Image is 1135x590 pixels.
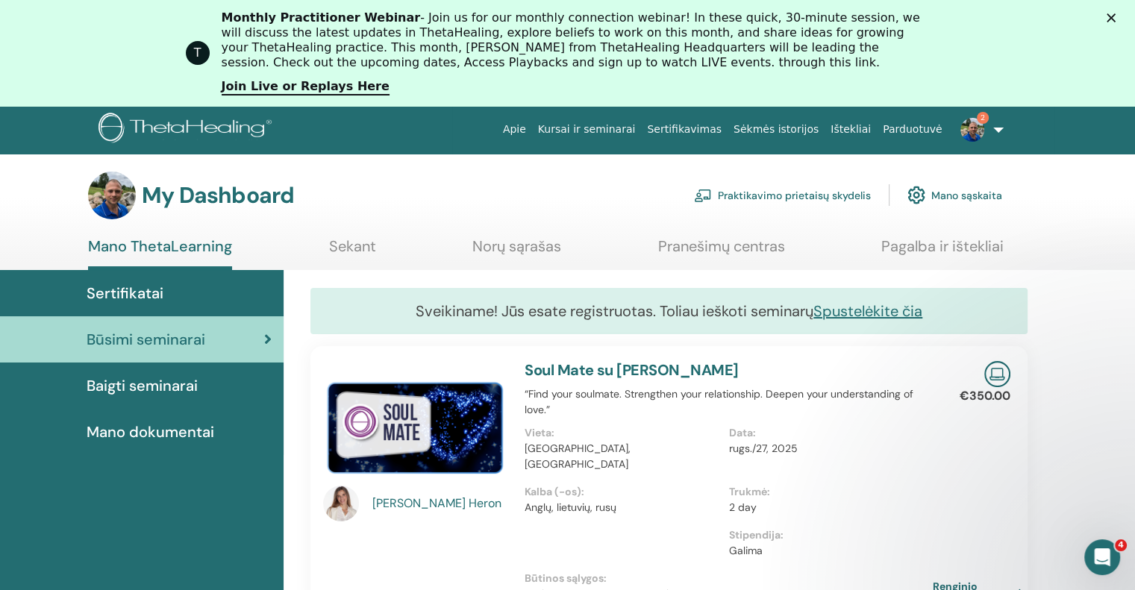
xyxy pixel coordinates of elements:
[87,328,205,351] span: Būsimi seminarai
[907,182,925,207] img: cog.svg
[525,360,738,380] a: Soul Mate su [PERSON_NAME]
[372,495,510,512] a: [PERSON_NAME] Heron
[525,484,719,500] p: Kalba (-os) :
[813,301,922,321] a: Spustelėkite čia
[525,425,719,441] p: Vieta :
[323,486,359,521] img: default.jpg
[984,361,1010,387] img: Live Online Seminar
[525,386,933,418] p: “Find your soulmate. Strengthen your relationship. Deepen your understanding of love.”
[977,112,989,124] span: 2
[222,79,390,95] a: Join Live or Replays Here
[881,237,1004,266] a: Pagalba ir ištekliai
[472,237,561,266] a: Norų sąrašas
[728,116,825,143] a: Sėkmės istorijos
[88,237,232,270] a: Mano ThetaLearning
[497,116,532,143] a: Apie
[658,237,785,266] a: Pranešimų centras
[222,10,421,25] b: Monthly Practitioner Webinar
[88,172,136,219] img: default.jpg
[525,441,719,472] p: [GEOGRAPHIC_DATA], [GEOGRAPHIC_DATA]
[960,118,984,142] img: default.jpg
[729,527,924,543] p: Stipendija :
[960,387,1010,405] p: €350.00
[729,543,924,559] p: Galima
[323,361,507,490] img: Soul Mate
[1084,539,1120,575] iframe: Intercom live chat
[525,500,719,515] p: Anglų, lietuvių, rusų
[729,425,924,441] p: Data :
[87,374,198,397] span: Baigti seminarai
[525,571,933,586] p: Būtinos sąlygos :
[532,116,642,143] a: Kursai ir seminarai
[310,288,1028,334] div: Sveikiname! Jūs esate registruotas. Toliau ieškoti seminarų
[87,421,214,443] span: Mano dokumentai
[1107,13,1122,22] div: Uždaryti
[729,500,924,515] p: 2 day
[222,10,926,70] div: - Join us for our monthly connection webinar! In these quick, 30-minute session, we will discuss ...
[641,116,728,143] a: Sertifikavimas
[329,237,376,266] a: Sekant
[729,441,924,456] p: rugs./27, 2025
[694,189,712,202] img: chalkboard-teacher.svg
[907,178,1002,211] a: Mano sąskaita
[694,178,871,211] a: Praktikavimo prietaisų skydelis
[87,282,163,304] span: Sertifikatai
[99,113,277,146] img: logo.png
[729,484,924,500] p: Trukmė :
[142,182,294,209] h3: My Dashboard
[1115,539,1127,551] span: 4
[825,116,877,143] a: Ištekliai
[948,106,1010,154] a: 2
[186,41,210,65] div: Profile image for ThetaHealing
[877,116,948,143] a: Parduotuvė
